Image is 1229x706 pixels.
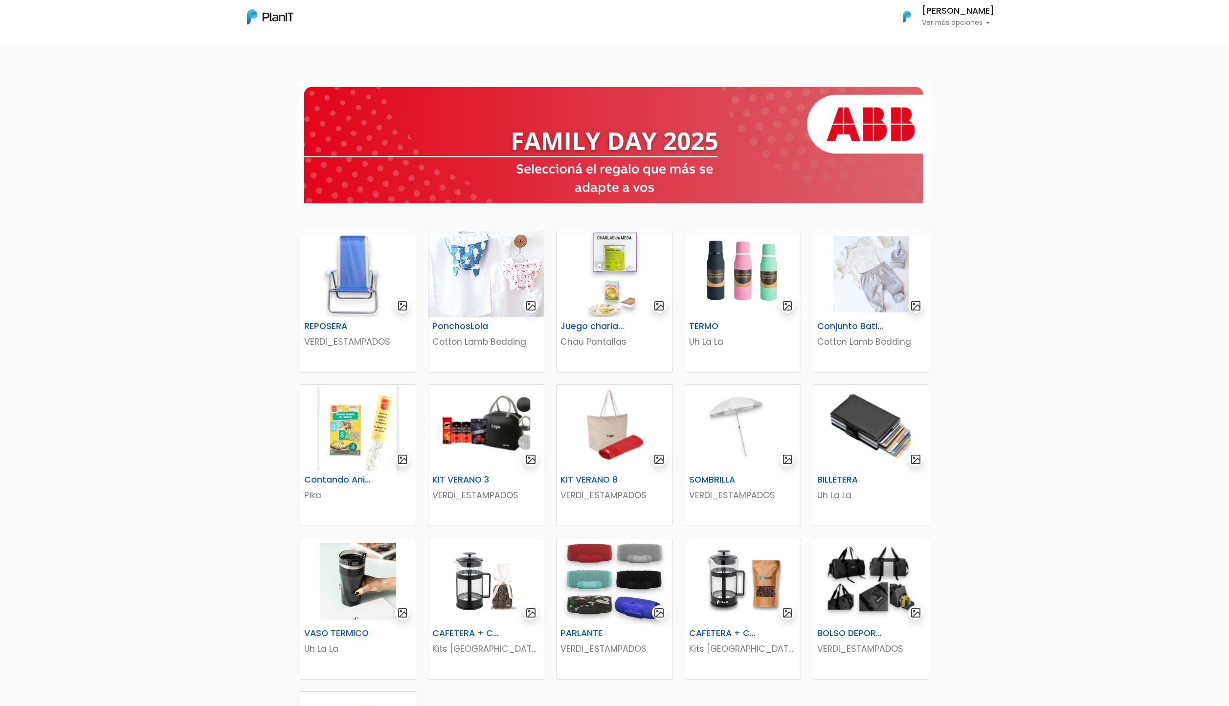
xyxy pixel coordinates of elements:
a: gallery-light Conjunto Batita, Pelele y Gorro Cotton Lamb Bedding [813,231,929,373]
a: gallery-light BOLSO DEPORTIVO VERDI_ESTAMPADOS [813,538,929,680]
a: gallery-light SOMBRILLA VERDI_ESTAMPADOS [685,384,801,526]
a: gallery-light BILLETERA Uh La La [813,384,929,526]
img: gallery-light [525,454,536,465]
h6: VASO TERMICO [298,628,378,639]
a: gallery-light REPOSERA VERDI_ESTAMPADOS [300,231,416,373]
img: thumb_Captura_de_pantalla_2025-09-09_103452.png [557,385,672,471]
img: gallery-light [782,607,793,618]
p: Chau Pantallas [560,335,668,348]
h6: [PERSON_NAME] [922,7,994,16]
h6: CAFETERA + CHOCOLATE [426,628,506,639]
h6: Contando Animales Puzle + Lamina Gigante [298,475,378,485]
img: thumb_Lunchera_1__1___copia_-Photoroom__89_.jpg [685,231,801,317]
img: gallery-light [653,607,665,618]
img: thumb_Captura_de_pantalla_2025-05-29_132914.png [813,538,929,624]
a: gallery-light VASO TERMICO Uh La La [300,538,416,680]
img: gallery-light [653,454,665,465]
img: thumb_DA94E2CF-B819-43A9-ABEE-A867DEA1475D.jpeg [685,538,801,624]
p: Cotton Lamb Bedding [817,335,925,348]
h6: BOLSO DEPORTIVO [811,628,891,639]
a: gallery-light KIT VERANO 8 VERDI_ESTAMPADOS [556,384,672,526]
a: gallery-light Contando Animales Puzle + Lamina Gigante Pika [300,384,416,526]
h6: PARLANTE [555,628,634,639]
p: Cotton Lamb Bedding [432,335,540,348]
img: thumb_C14F583B-8ACB-4322-A191-B199E8EE9A61.jpeg [428,538,544,624]
p: Uh La La [689,335,797,348]
h6: TERMO [683,321,763,331]
img: PlanIt Logo [247,9,293,24]
img: gallery-light [397,454,408,465]
img: thumb_2FDA6350-6045-48DC-94DD-55C445378348-Photoroom__8_.jpg [813,231,929,317]
p: Kits [GEOGRAPHIC_DATA] [432,642,540,655]
h6: BILLETERA [811,475,891,485]
button: PlanIt Logo [PERSON_NAME] Ver más opciones [891,4,994,29]
a: gallery-light TERMO Uh La La [685,231,801,373]
img: thumb_Captura_de_pantalla_2025-09-08_093528.png [813,385,929,471]
h6: Juego charlas de mesa + Cartas españolas [555,321,634,331]
h6: CAFETERA + CAFÉ [683,628,763,639]
h6: KIT VERANO 3 [426,475,506,485]
p: VERDI_ESTAMPADOS [817,642,925,655]
img: gallery-light [525,607,536,618]
a: gallery-light CAFETERA + CAFÉ Kits [GEOGRAPHIC_DATA] [685,538,801,680]
h6: REPOSERA [298,321,378,331]
p: Uh La La [817,489,925,502]
a: gallery-light KIT VERANO 3 VERDI_ESTAMPADOS [428,384,544,526]
h6: Conjunto Batita, Pelele y Gorro [811,321,891,331]
img: gallery-light [910,607,921,618]
p: Pika [304,489,412,502]
img: thumb_image__copia___copia___copia_-Photoroom__11_.jpg [557,231,672,317]
img: gallery-light [910,300,921,311]
img: thumb_Captura_de_pantalla_2024-09-05_150832.png [300,231,416,317]
p: VERDI_ESTAMPADOS [560,489,668,502]
img: PlanIt Logo [896,6,918,27]
p: Ver más opciones [922,20,994,26]
a: gallery-light PARLANTE VERDI_ESTAMPADOS [556,538,672,680]
img: gallery-light [525,300,536,311]
img: gallery-light [397,607,408,618]
h6: SOMBRILLA [683,475,763,485]
img: gallery-light [782,300,793,311]
h6: PonchosLola [426,321,506,331]
img: gallery-light [910,454,921,465]
a: gallery-light PonchosLola Cotton Lamb Bedding [428,231,544,373]
img: thumb_Ponchos.jpg [428,231,544,317]
p: VERDI_ESTAMPADOS [689,489,797,502]
a: gallery-light Juego charlas de mesa + Cartas españolas Chau Pantallas [556,231,672,373]
img: thumb_2FDA6350-6045-48DC-94DD-55C445378348-Photoroom__12_.jpg [300,385,416,471]
p: Uh La La [304,642,412,655]
h6: KIT VERANO 8 [555,475,634,485]
p: VERDI_ESTAMPADOS [560,642,668,655]
p: VERDI_ESTAMPADOS [304,335,412,348]
img: thumb_Captura_de_pantalla_2025-09-09_101044.png [428,385,544,471]
img: gallery-light [397,300,408,311]
img: thumb_BD93420D-603B-4D67-A59E-6FB358A47D23.jpeg [685,385,801,471]
img: thumb_WhatsApp_Image_2023-04-20_at_11.36.09.jpg [300,538,416,624]
p: Kits [GEOGRAPHIC_DATA] [689,642,797,655]
img: gallery-light [653,300,665,311]
p: VERDI_ESTAMPADOS [432,489,540,502]
img: thumb_2000___2000-Photoroom_-_2024-09-26T150532.072.jpg [557,538,672,624]
img: gallery-light [782,454,793,465]
a: gallery-light CAFETERA + CHOCOLATE Kits [GEOGRAPHIC_DATA] [428,538,544,680]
